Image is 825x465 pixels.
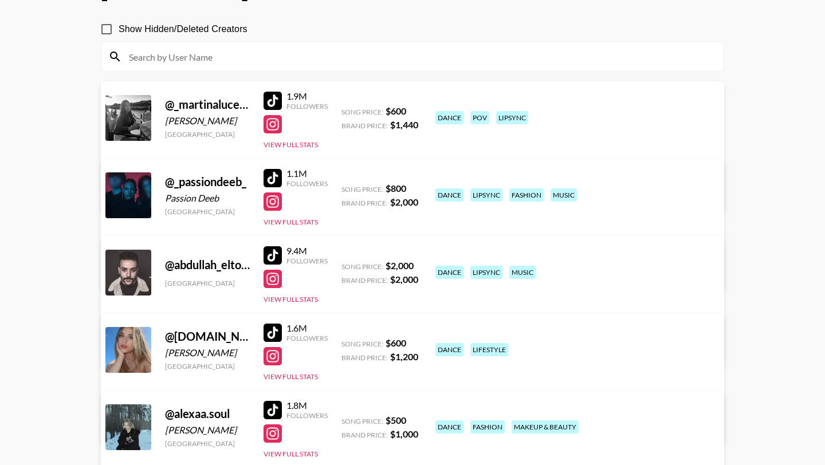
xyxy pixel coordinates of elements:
div: 9.4M [286,245,328,257]
div: fashion [509,188,544,202]
div: dance [435,343,463,356]
span: Brand Price: [341,353,388,362]
div: [GEOGRAPHIC_DATA] [165,207,250,216]
div: lipsync [496,111,528,124]
div: dance [435,266,463,279]
strong: $ 600 [386,337,406,348]
strong: $ 1,200 [390,351,418,362]
div: [GEOGRAPHIC_DATA] [165,362,250,371]
button: View Full Stats [264,218,318,226]
div: 1.6M [286,322,328,334]
strong: $ 2,000 [390,196,418,207]
div: Followers [286,179,328,188]
strong: $ 600 [386,105,406,116]
button: View Full Stats [264,450,318,458]
span: Song Price: [341,108,383,116]
span: Song Price: [341,417,383,425]
span: Brand Price: [341,431,388,439]
strong: $ 1,000 [390,428,418,439]
div: pov [470,111,489,124]
span: Brand Price: [341,276,388,285]
strong: $ 800 [386,183,406,194]
span: Brand Price: [341,121,388,130]
div: Followers [286,102,328,111]
span: Brand Price: [341,199,388,207]
div: @ [DOMAIN_NAME] [165,329,250,344]
div: dance [435,188,463,202]
div: [PERSON_NAME] [165,115,250,127]
button: View Full Stats [264,140,318,149]
div: makeup & beauty [512,420,579,434]
div: @ alexaa.soul [165,407,250,421]
div: lipsync [470,188,502,202]
strong: $ 2,000 [390,274,418,285]
div: lifestyle [470,343,508,356]
div: @ _passiondeeb_ [165,175,250,189]
div: [GEOGRAPHIC_DATA] [165,439,250,448]
strong: $ 2,000 [386,260,414,271]
div: [PERSON_NAME] [165,347,250,358]
span: Song Price: [341,185,383,194]
strong: $ 500 [386,415,406,425]
div: @ _martinalucena [165,97,250,112]
div: music [509,266,536,279]
div: Followers [286,257,328,265]
input: Search by User Name [122,48,717,66]
div: 1.9M [286,90,328,102]
span: Show Hidden/Deleted Creators [119,22,247,36]
div: [GEOGRAPHIC_DATA] [165,279,250,287]
strong: $ 1,440 [390,119,418,130]
div: 1.1M [286,168,328,179]
div: Followers [286,334,328,342]
div: [GEOGRAPHIC_DATA] [165,130,250,139]
span: Song Price: [341,262,383,271]
div: lipsync [470,266,502,279]
button: View Full Stats [264,295,318,304]
button: View Full Stats [264,372,318,381]
div: dance [435,420,463,434]
div: 1.8M [286,400,328,411]
div: dance [435,111,463,124]
div: @ abdullah_eltourky [165,258,250,272]
div: fashion [470,420,505,434]
div: Followers [286,411,328,420]
div: music [551,188,577,202]
div: [PERSON_NAME] [165,424,250,436]
div: Passion Deeb [165,192,250,204]
span: Song Price: [341,340,383,348]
